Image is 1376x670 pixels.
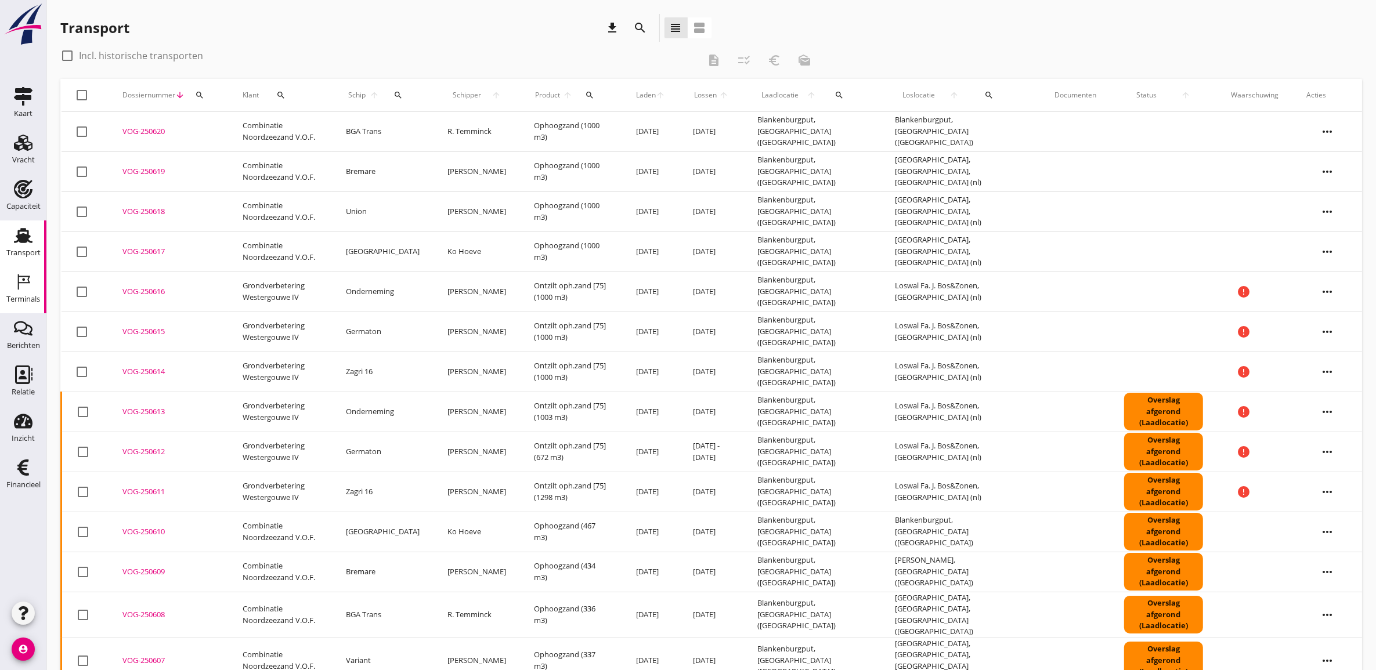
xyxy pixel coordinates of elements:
td: Ophoogzand (1000 m3) [520,191,622,231]
i: more_horiz [1311,516,1344,548]
div: VOG-250613 [122,406,215,418]
i: search [984,90,994,100]
td: Union [332,191,434,231]
i: error [1237,325,1251,339]
td: [PERSON_NAME] [434,392,520,432]
i: more_horiz [1311,115,1344,148]
td: Zagri 16 [332,472,434,512]
i: more_horiz [1311,316,1344,348]
div: Vracht [12,156,35,164]
div: Overslag afgerond (Laadlocatie) [1124,433,1203,470]
i: view_headline [669,21,683,35]
i: arrow_upward [367,90,381,100]
td: Combinatie Noordzeezand V.O.F. [229,151,332,191]
i: arrow_upward [486,90,506,100]
td: Ophoogzand (434 m3) [520,552,622,592]
td: [DATE] [622,472,679,512]
i: more_horiz [1311,276,1344,308]
i: search [634,21,648,35]
span: Schipper [447,90,486,100]
div: Overslag afgerond (Laadlocatie) [1124,473,1203,510]
div: VOG-250607 [122,655,215,667]
i: arrow_upward [656,90,665,100]
td: Blankenburgput, [GEOGRAPHIC_DATA] ([GEOGRAPHIC_DATA]) [743,271,881,312]
div: VOG-250610 [122,526,215,538]
td: [PERSON_NAME] [434,472,520,512]
div: Documenten [1054,90,1096,100]
td: Combinatie Noordzeezand V.O.F. [229,552,332,592]
td: [DATE] [622,151,679,191]
div: Transport [6,249,41,256]
i: arrow_downward [175,90,185,100]
i: download [606,21,620,35]
i: error [1237,445,1251,459]
div: Inzicht [12,434,35,442]
i: arrow_upward [718,90,729,100]
td: [GEOGRAPHIC_DATA], [GEOGRAPHIC_DATA], [GEOGRAPHIC_DATA] (nl) [881,191,1041,231]
td: Bremare [332,151,434,191]
span: Dossiernummer [122,90,175,100]
td: Blankenburgput, [GEOGRAPHIC_DATA] ([GEOGRAPHIC_DATA]) [743,151,881,191]
td: [DATE] [679,191,743,231]
td: [PERSON_NAME] [434,271,520,312]
td: Ophoogzand (1000 m3) [520,112,622,152]
td: Onderneming [332,271,434,312]
td: [GEOGRAPHIC_DATA], [GEOGRAPHIC_DATA], [GEOGRAPHIC_DATA] ([GEOGRAPHIC_DATA]) [881,592,1041,638]
td: [DATE] [679,271,743,312]
td: Blankenburgput, [GEOGRAPHIC_DATA] ([GEOGRAPHIC_DATA]) [743,472,881,512]
i: search [393,90,403,100]
td: Blankenburgput, [GEOGRAPHIC_DATA] ([GEOGRAPHIC_DATA]) [881,112,1041,152]
td: [DATE] [622,112,679,152]
td: [PERSON_NAME] [434,151,520,191]
i: search [195,90,204,100]
td: [DATE] [622,432,679,472]
td: [GEOGRAPHIC_DATA] [332,512,434,552]
i: more_horiz [1311,155,1344,188]
div: VOG-250614 [122,366,215,378]
td: Combinatie Noordzeezand V.O.F. [229,231,332,271]
i: more_horiz [1311,195,1344,228]
td: Blankenburgput, [GEOGRAPHIC_DATA] ([GEOGRAPHIC_DATA]) [743,392,881,432]
i: more_horiz [1311,599,1344,631]
td: Combinatie Noordzeezand V.O.F. [229,112,332,152]
div: Kaart [14,110,32,117]
td: Blankenburgput, [GEOGRAPHIC_DATA] ([GEOGRAPHIC_DATA]) [743,112,881,152]
div: Financieel [6,481,41,488]
td: [PERSON_NAME] [434,312,520,352]
td: [DATE] [679,592,743,638]
td: [GEOGRAPHIC_DATA], [GEOGRAPHIC_DATA], [GEOGRAPHIC_DATA] (nl) [881,231,1041,271]
div: VOG-250617 [122,246,215,258]
i: arrow_upward [561,90,573,100]
td: Grondverbetering Westergouwe IV [229,352,332,392]
div: Transport [60,19,129,37]
td: Combinatie Noordzeezand V.O.F. [229,191,332,231]
i: view_agenda [693,21,707,35]
td: Ontzilt oph.zand [75] (1298 m3) [520,472,622,512]
label: Incl. historische transporten [79,50,203,61]
td: [DATE] [622,592,679,638]
td: Blankenburgput, [GEOGRAPHIC_DATA] ([GEOGRAPHIC_DATA]) [743,312,881,352]
span: Loslocatie [895,90,942,100]
td: Ophoogzand (467 m3) [520,512,622,552]
td: Ophoogzand (336 m3) [520,592,622,638]
i: arrow_upward [1169,90,1203,100]
td: Grondverbetering Westergouwe IV [229,432,332,472]
td: Grondverbetering Westergouwe IV [229,312,332,352]
td: [PERSON_NAME] [434,432,520,472]
td: Blankenburgput, [GEOGRAPHIC_DATA] ([GEOGRAPHIC_DATA]) [881,512,1041,552]
td: Zagri 16 [332,352,434,392]
i: more_horiz [1311,396,1344,428]
td: Germaton [332,432,434,472]
td: [DATE] - [DATE] [679,432,743,472]
div: VOG-250619 [122,166,215,178]
td: [PERSON_NAME], [GEOGRAPHIC_DATA] ([GEOGRAPHIC_DATA]) [881,552,1041,592]
td: [DATE] [622,392,679,432]
div: VOG-250616 [122,286,215,298]
i: error [1237,405,1251,419]
td: [DATE] [622,352,679,392]
td: R. Temminck [434,112,520,152]
td: [GEOGRAPHIC_DATA] [332,231,434,271]
div: VOG-250615 [122,326,215,338]
i: more_horiz [1311,236,1344,268]
div: Overslag afgerond (Laadlocatie) [1124,393,1203,430]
